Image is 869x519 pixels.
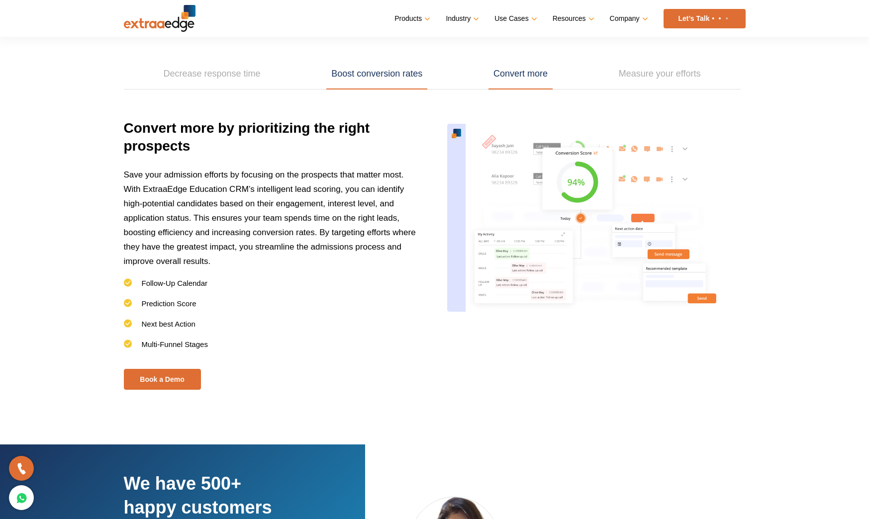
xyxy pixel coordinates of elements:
a: Use Cases [494,11,535,26]
li: Multi-Funnel Stages [124,340,422,360]
a: Decrease response time [159,59,266,89]
a: Resources [553,11,592,26]
a: Book a Demo [124,369,201,390]
h3: Convert more by prioritizing the right prospects [124,119,422,168]
span: Save your admission efforts by focusing on the prospects that matter most. With ExtraaEdge Educat... [124,170,416,266]
a: Let’s Talk [664,9,746,28]
a: Company [610,11,646,26]
a: Industry [446,11,477,26]
a: Measure your efforts [614,59,706,89]
li: Next best Action [124,319,422,340]
li: Prediction Score [124,299,422,319]
a: Boost conversion rates [326,59,427,89]
li: Follow-Up Calendar [124,278,422,299]
a: Products [394,11,428,26]
a: Convert more [488,59,553,89]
